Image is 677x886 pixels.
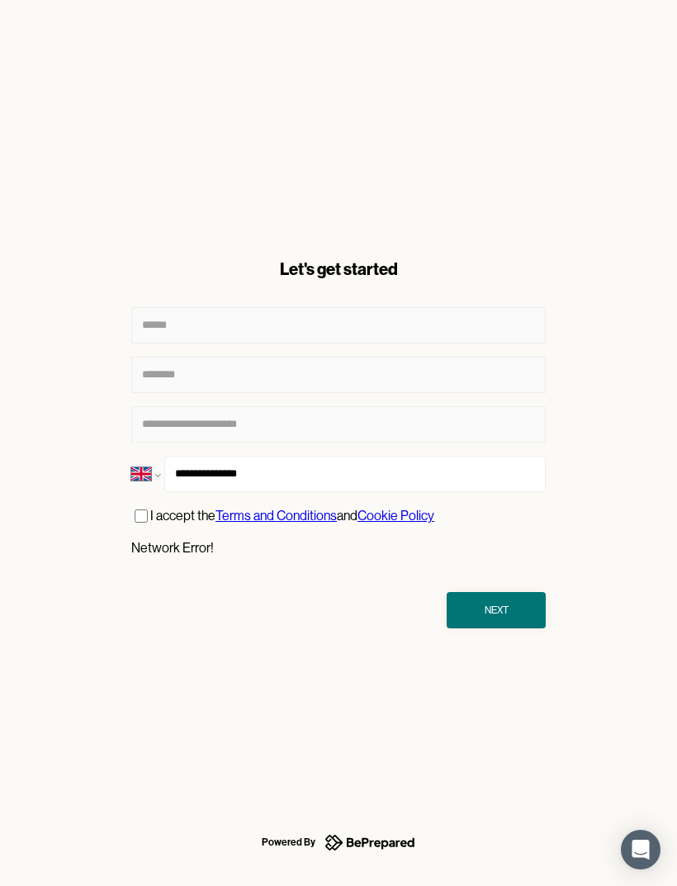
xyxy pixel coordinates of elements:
div: Let's get started [131,258,546,281]
div: Open Intercom Messenger [621,830,660,869]
a: Terms and Conditions [215,508,337,524]
p: I accept the and [150,505,434,527]
div: Powered By [262,832,315,852]
form: Network Error! [131,258,546,628]
button: Next [447,592,546,628]
a: Cookie Policy [357,508,434,524]
div: Next [485,602,509,618]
